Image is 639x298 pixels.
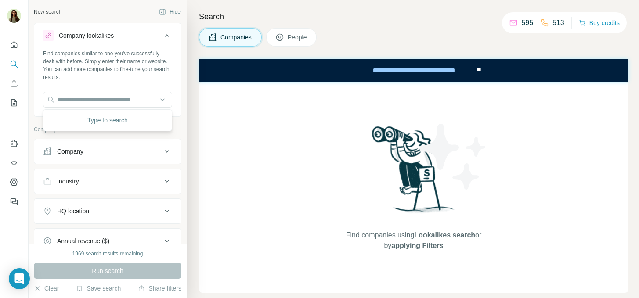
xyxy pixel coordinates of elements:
p: Company information [34,126,181,133]
div: Company lookalikes [59,31,114,40]
button: Annual revenue ($) [34,230,181,251]
span: Find companies using or by [343,230,484,251]
div: HQ location [57,207,89,215]
div: Find companies similar to one you've successfully dealt with before. Simply enter their name or w... [43,50,172,81]
button: Use Surfe API [7,155,21,171]
button: My lists [7,95,21,111]
p: 513 [552,18,564,28]
button: Share filters [138,284,181,293]
h4: Search [199,11,628,23]
button: Clear [34,284,59,293]
div: Open Intercom Messenger [9,268,30,289]
button: Enrich CSV [7,75,21,91]
button: Quick start [7,37,21,53]
p: 595 [521,18,533,28]
button: Company lookalikes [34,25,181,50]
div: Annual revenue ($) [57,237,109,245]
span: Companies [220,33,253,42]
button: Feedback [7,194,21,209]
button: Save search [76,284,121,293]
button: Company [34,141,181,162]
button: Dashboard [7,174,21,190]
div: 1969 search results remaining [72,250,143,258]
div: Type to search [45,111,170,129]
button: Search [7,56,21,72]
div: Industry [57,177,79,186]
div: New search [34,8,61,16]
img: Surfe Illustration - Stars [414,117,493,196]
button: Hide [153,5,187,18]
iframe: Banner [199,59,628,82]
button: Industry [34,171,181,192]
button: HQ location [34,201,181,222]
img: Surfe Illustration - Woman searching with binoculars [368,124,459,222]
div: Company [57,147,83,156]
span: People [288,33,308,42]
span: applying Filters [391,242,443,249]
button: Use Surfe on LinkedIn [7,136,21,151]
span: Lookalikes search [414,231,475,239]
img: Avatar [7,9,21,23]
button: Buy credits [579,17,620,29]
